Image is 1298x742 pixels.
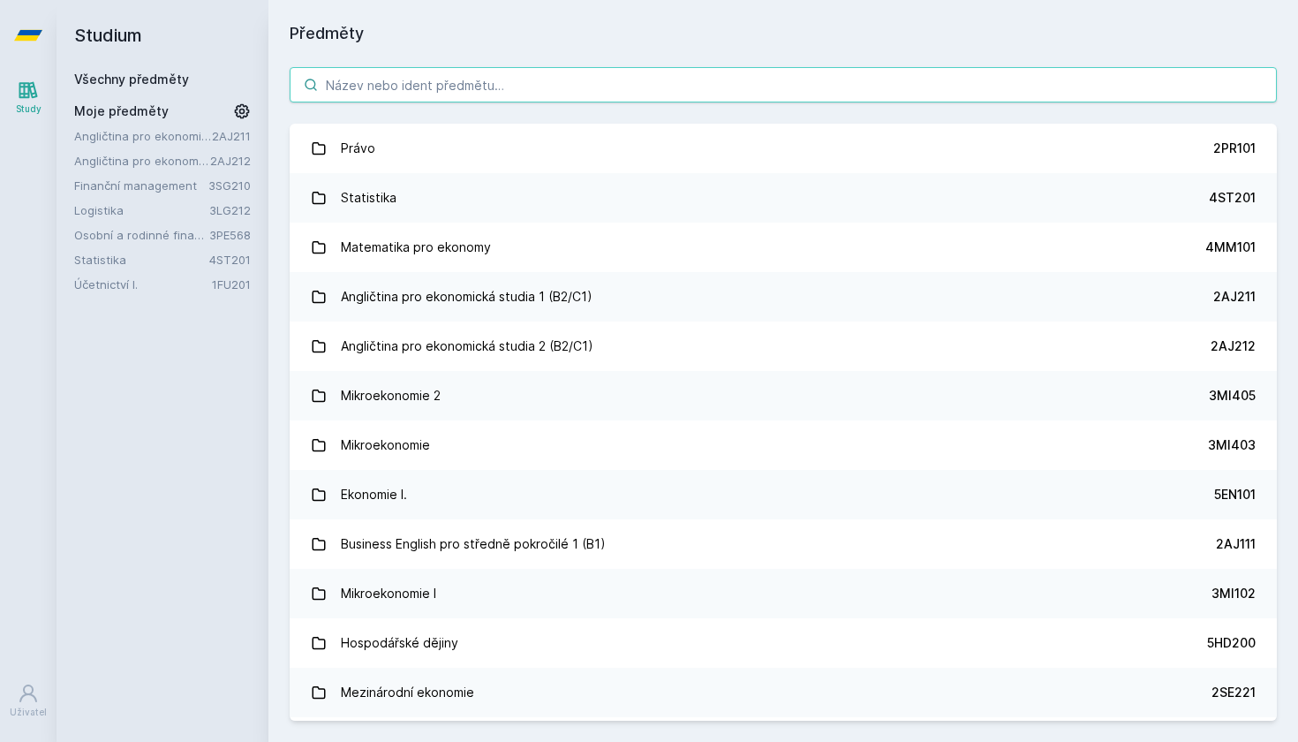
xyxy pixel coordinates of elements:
[74,276,212,293] a: Účetnictví I.
[290,569,1277,618] a: Mikroekonomie I 3MI102
[290,371,1277,420] a: Mikroekonomie 2 3MI405
[290,173,1277,223] a: Statistika 4ST201
[74,102,169,120] span: Moje předměty
[4,71,53,125] a: Study
[209,203,251,217] a: 3LG212
[290,272,1277,322] a: Angličtina pro ekonomická studia 1 (B2/C1) 2AJ211
[341,378,441,413] div: Mikroekonomie 2
[1211,684,1256,701] div: 2SE221
[1211,337,1256,355] div: 2AJ212
[341,477,407,512] div: Ekonomie I.
[341,526,606,562] div: Business English pro středně pokročilé 1 (B1)
[290,322,1277,371] a: Angličtina pro ekonomická studia 2 (B2/C1) 2AJ212
[341,180,396,216] div: Statistika
[341,279,592,314] div: Angličtina pro ekonomická studia 1 (B2/C1)
[212,129,251,143] a: 2AJ211
[1213,140,1256,157] div: 2PR101
[290,21,1277,46] h1: Předměty
[341,576,436,611] div: Mikroekonomie I
[341,131,375,166] div: Právo
[290,618,1277,668] a: Hospodářské dějiny 5HD200
[290,223,1277,272] a: Matematika pro ekonomy 4MM101
[341,428,430,463] div: Mikroekonomie
[1208,436,1256,454] div: 3MI403
[290,420,1277,470] a: Mikroekonomie 3MI403
[1211,585,1256,602] div: 3MI102
[1214,486,1256,503] div: 5EN101
[209,228,251,242] a: 3PE568
[1213,288,1256,306] div: 2AJ211
[290,519,1277,569] a: Business English pro středně pokročilé 1 (B1) 2AJ111
[290,668,1277,717] a: Mezinárodní ekonomie 2SE221
[1216,535,1256,553] div: 2AJ111
[1209,387,1256,405] div: 3MI405
[341,329,593,364] div: Angličtina pro ekonomická studia 2 (B2/C1)
[74,251,209,269] a: Statistika
[1205,238,1256,256] div: 4MM101
[74,152,210,170] a: Angličtina pro ekonomická studia 2 (B2/C1)
[341,230,491,265] div: Matematika pro ekonomy
[290,470,1277,519] a: Ekonomie I. 5EN101
[210,154,251,168] a: 2AJ212
[10,706,47,719] div: Uživatel
[16,102,42,116] div: Study
[1207,634,1256,652] div: 5HD200
[74,201,209,219] a: Logistika
[209,253,251,267] a: 4ST201
[74,177,208,194] a: Finanční management
[74,226,209,244] a: Osobní a rodinné finance
[341,675,474,710] div: Mezinárodní ekonomie
[290,67,1277,102] input: Název nebo ident předmětu…
[74,127,212,145] a: Angličtina pro ekonomická studia 1 (B2/C1)
[212,277,251,291] a: 1FU201
[341,625,458,661] div: Hospodářské dějiny
[290,124,1277,173] a: Právo 2PR101
[74,72,189,87] a: Všechny předměty
[4,674,53,728] a: Uživatel
[208,178,251,193] a: 3SG210
[1209,189,1256,207] div: 4ST201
